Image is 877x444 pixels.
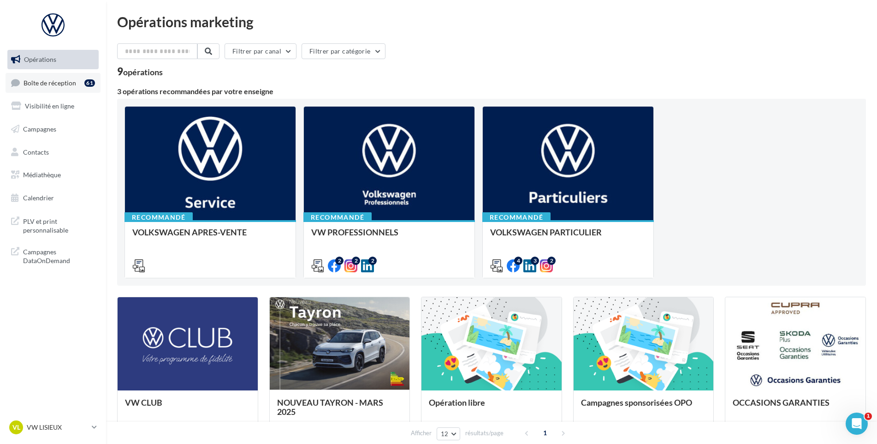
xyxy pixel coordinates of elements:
span: 1 [538,426,552,440]
span: Médiathèque [23,171,61,179]
a: Visibilité en ligne [6,96,101,116]
div: Recommandé [303,212,372,222]
div: 2 [335,257,344,265]
button: Filtrer par catégorie [302,43,385,59]
div: Recommandé [482,212,551,222]
span: Calendrier [23,194,54,202]
a: Campagnes [6,120,101,139]
button: Filtrer par canal [225,43,296,59]
a: Campagnes DataOnDemand [6,242,101,269]
div: 4 [514,257,522,265]
a: VL VW LISIEUX [7,419,99,436]
span: OCCASIONS GARANTIES [733,397,830,408]
div: Recommandé [124,212,193,222]
span: Afficher [411,429,432,438]
p: VW LISIEUX [27,423,88,432]
span: VW CLUB [125,397,162,408]
div: 2 [368,257,377,265]
span: Opérations [24,55,56,63]
div: 3 opérations recommandées par votre enseigne [117,88,866,95]
a: Médiathèque [6,165,101,185]
span: VW PROFESSIONNELS [311,227,398,237]
span: VOLKSWAGEN PARTICULIER [490,227,602,237]
span: Campagnes sponsorisées OPO [581,397,692,408]
a: PLV et print personnalisable [6,211,101,239]
span: 1 [865,413,872,420]
div: opérations [123,68,163,76]
span: résultats/page [465,429,504,438]
iframe: Intercom live chat [846,413,868,435]
button: 12 [437,427,460,440]
span: VL [12,423,20,432]
a: Boîte de réception61 [6,73,101,93]
div: 9 [117,66,163,77]
span: PLV et print personnalisable [23,215,95,235]
div: 2 [352,257,360,265]
a: Calendrier [6,188,101,208]
span: Boîte de réception [24,78,76,86]
span: Opération libre [429,397,485,408]
div: 2 [547,257,556,265]
span: NOUVEAU TAYRON - MARS 2025 [277,397,383,417]
span: Campagnes [23,125,56,133]
a: Contacts [6,143,101,162]
div: 61 [84,79,95,87]
div: Opérations marketing [117,15,866,29]
span: VOLKSWAGEN APRES-VENTE [132,227,247,237]
span: Contacts [23,148,49,156]
span: Campagnes DataOnDemand [23,246,95,265]
span: 12 [441,430,449,438]
span: Visibilité en ligne [25,102,74,110]
a: Opérations [6,50,101,69]
div: 3 [531,257,539,265]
